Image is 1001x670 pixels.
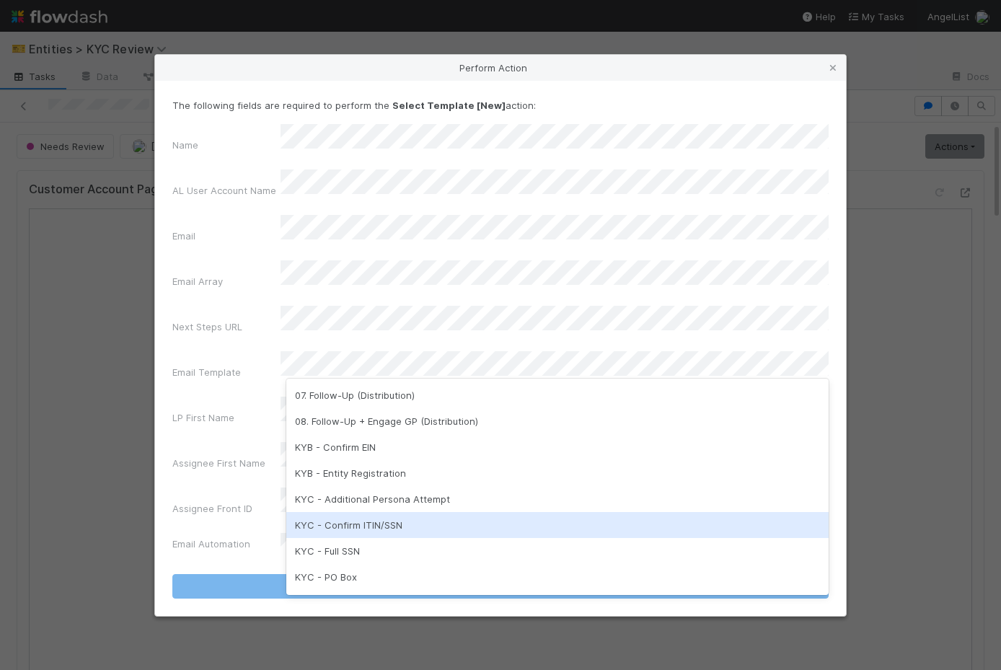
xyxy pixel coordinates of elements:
[392,100,506,111] strong: Select Template [New]
[172,183,276,198] label: AL User Account Name
[172,501,252,516] label: Assignee Front ID
[172,574,829,599] button: Select Template [New]
[286,460,829,486] div: KYB - Entity Registration
[172,365,241,379] label: Email Template
[286,564,829,590] div: KYC - PO Box
[286,434,829,460] div: KYB - Confirm EIN
[172,229,195,243] label: Email
[172,410,234,425] label: LP First Name
[286,486,829,512] div: KYC - Additional Persona Attempt
[286,382,829,408] div: 07. Follow-Up (Distribution)
[155,55,846,81] div: Perform Action
[172,456,265,470] label: Assignee First Name
[172,138,198,152] label: Name
[286,538,829,564] div: KYC - Full SSN
[286,590,829,616] div: KYC - Selfie
[172,319,242,334] label: Next Steps URL
[172,537,250,551] label: Email Automation
[172,98,829,113] p: The following fields are required to perform the action:
[286,408,829,434] div: 08. Follow-Up + Engage GP (Distribution)
[286,512,829,538] div: KYC - Confirm ITIN/SSN
[172,274,223,288] label: Email Array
